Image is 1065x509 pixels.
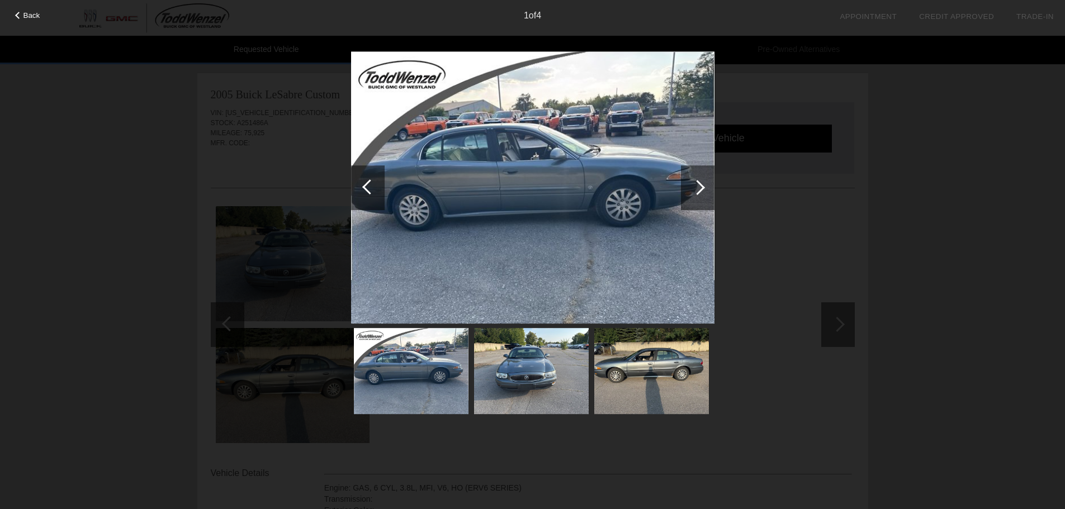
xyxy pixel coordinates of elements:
[840,12,897,21] a: Appointment
[524,11,529,20] span: 1
[1016,12,1054,21] a: Trade-In
[536,11,541,20] span: 4
[594,328,709,414] img: 7a7de7d252f40df1233fdf7ef0bc4c9e.jpg
[351,51,714,324] img: 3a2b0f5d7c8c265ab8eff7af72863057.jpg
[23,11,40,20] span: Back
[919,12,994,21] a: Credit Approved
[474,328,589,414] img: 9cf7b34d348a01548ed8e1ada905194b.jpg
[354,328,468,414] img: 3a2b0f5d7c8c265ab8eff7af72863057.jpg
